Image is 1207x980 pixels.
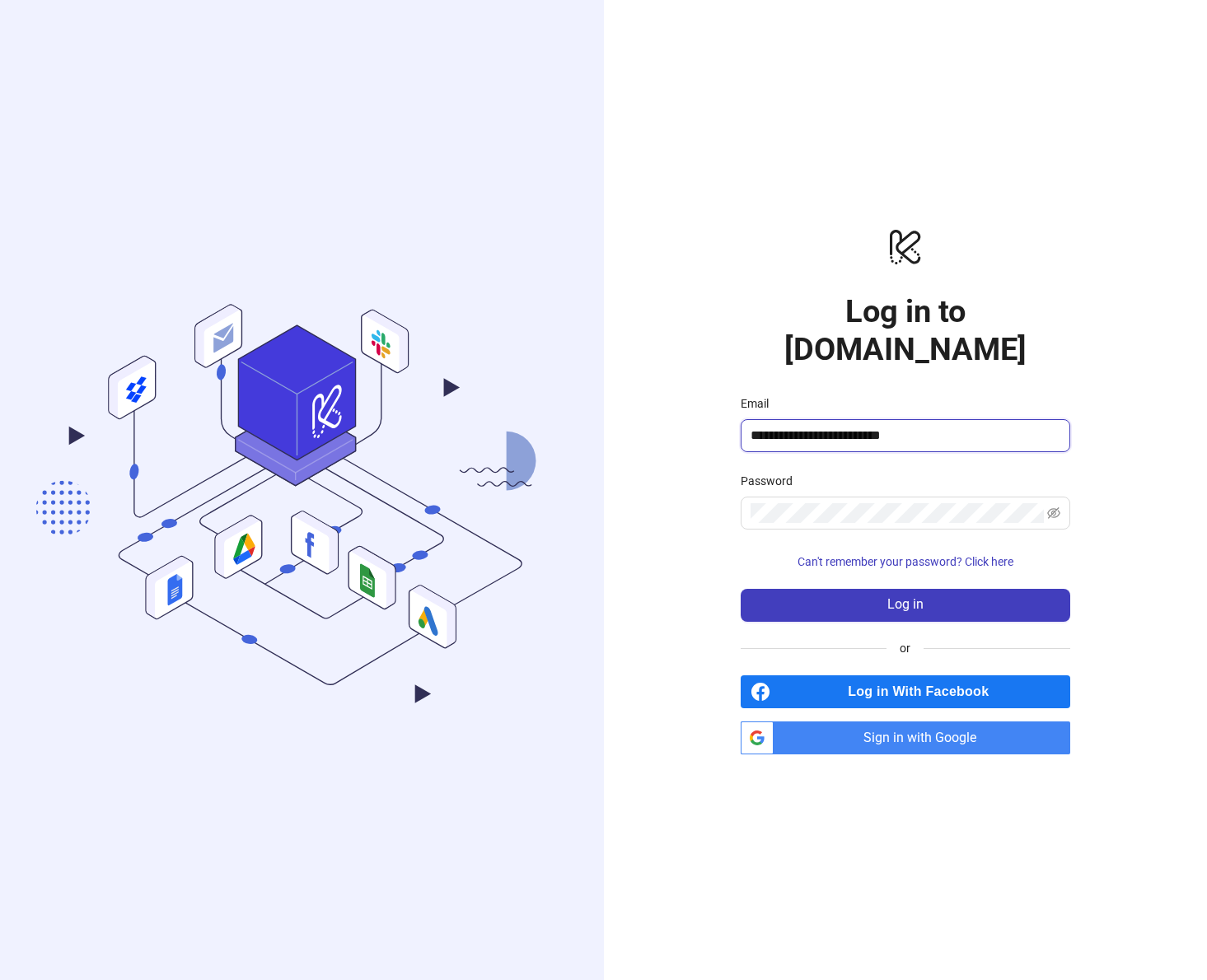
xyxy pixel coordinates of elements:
[798,555,1013,568] span: Can't remember your password? Click here
[741,472,803,490] label: Password
[741,555,1070,568] a: Can't remember your password? Click here
[751,426,1057,446] input: Email
[780,721,1070,754] span: Sign in with Google
[741,675,1070,708] a: Log in With Facebook
[741,549,1070,576] button: Can't remember your password? Click here
[777,675,1070,708] span: Log in With Facebook
[887,639,924,657] span: or
[1047,506,1060,520] span: eye-invisible
[741,721,1070,754] a: Sign in with Google
[751,503,1044,523] input: Password
[887,597,924,612] span: Log in
[741,394,779,413] label: Email
[741,292,1070,368] h1: Log in to [DOMAIN_NAME]
[741,589,1070,622] button: Log in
